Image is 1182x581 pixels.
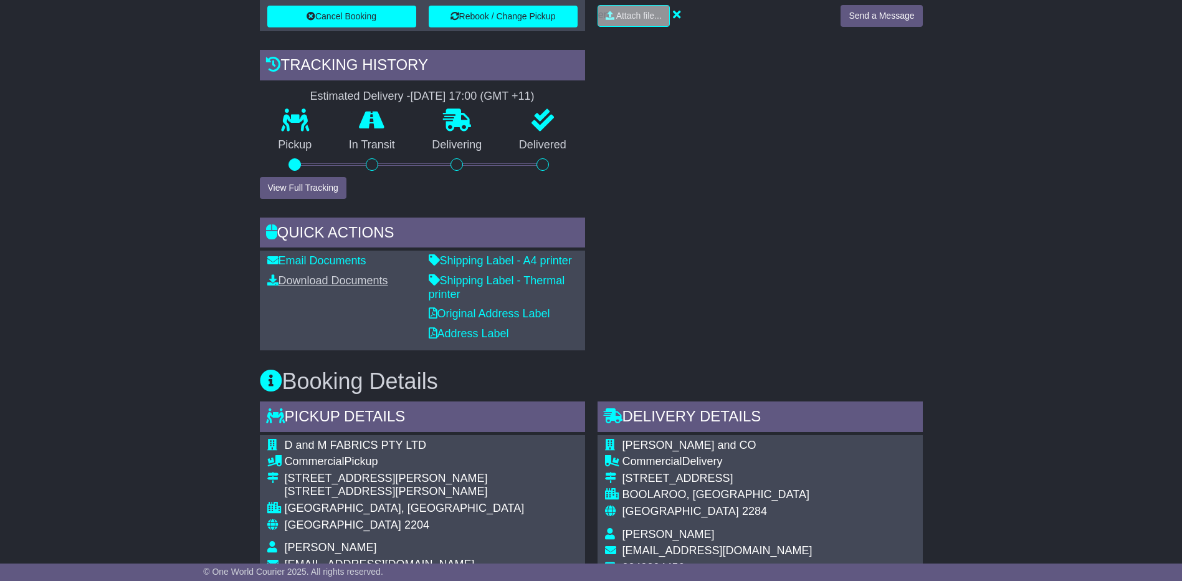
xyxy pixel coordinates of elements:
div: BOOLAROO, [GEOGRAPHIC_DATA] [622,488,813,502]
span: Commercial [622,455,682,468]
a: Email Documents [267,254,366,267]
button: View Full Tracking [260,177,346,199]
h3: Booking Details [260,369,923,394]
button: Rebook / Change Pickup [429,6,578,27]
span: [GEOGRAPHIC_DATA] [622,505,739,517]
button: Send a Message [841,5,922,27]
span: © One World Courier 2025. All rights reserved. [203,567,383,577]
div: [STREET_ADDRESS] [622,472,813,486]
span: [GEOGRAPHIC_DATA] [285,519,401,531]
div: Tracking history [260,50,585,84]
span: Commercial [285,455,345,468]
span: D and M FABRICS PTY LTD [285,439,426,451]
span: [PERSON_NAME] [285,541,377,554]
span: [EMAIL_ADDRESS][DOMAIN_NAME] [285,558,475,570]
div: Pickup [285,455,525,469]
div: Delivery [622,455,813,469]
p: In Transit [330,138,414,152]
span: 2204 [404,519,429,531]
div: Delivery Details [598,401,923,435]
div: [STREET_ADDRESS][PERSON_NAME] [285,472,525,486]
a: Shipping Label - A4 printer [429,254,572,267]
span: 2284 [742,505,767,517]
p: Pickup [260,138,331,152]
a: Shipping Label - Thermal printer [429,274,565,300]
p: Delivered [500,138,585,152]
a: Original Address Label [429,307,550,320]
div: [DATE] 17:00 (GMT +11) [411,90,535,103]
div: Quick Actions [260,218,585,251]
div: Pickup Details [260,401,585,435]
p: Delivering [414,138,501,152]
div: [GEOGRAPHIC_DATA], [GEOGRAPHIC_DATA] [285,502,525,516]
button: Cancel Booking [267,6,416,27]
span: [PERSON_NAME] and CO [622,439,756,451]
a: Download Documents [267,274,388,287]
span: [EMAIL_ADDRESS][DOMAIN_NAME] [622,544,813,557]
div: [STREET_ADDRESS][PERSON_NAME] [285,485,525,499]
a: Address Label [429,327,509,340]
span: 0249294456 [622,561,685,574]
span: [PERSON_NAME] [622,528,715,540]
div: Estimated Delivery - [260,90,585,103]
